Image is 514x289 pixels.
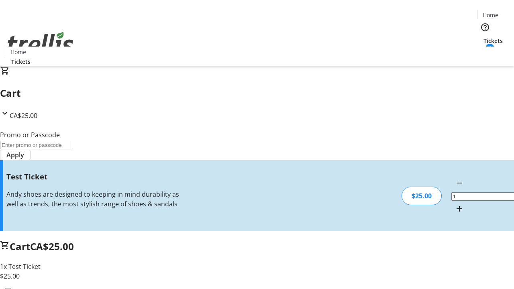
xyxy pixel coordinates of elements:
a: Tickets [5,57,37,66]
span: Tickets [11,57,31,66]
button: Increment by one [451,201,467,217]
button: Cart [477,45,493,61]
span: Apply [6,150,24,160]
a: Tickets [477,37,509,45]
h3: Test Ticket [6,171,182,182]
span: CA$25.00 [10,111,37,120]
span: Home [483,11,498,19]
span: Home [10,48,26,56]
a: Home [477,11,503,19]
a: Home [5,48,31,56]
button: Decrement by one [451,175,467,191]
button: Help [477,19,493,35]
div: Andy shoes are designed to keeping in mind durability as well as trends, the most stylish range o... [6,189,182,209]
span: CA$25.00 [30,240,74,253]
img: Orient E2E Organization fhlrt2G9Lx's Logo [5,23,76,63]
div: $25.00 [402,187,442,205]
span: Tickets [483,37,503,45]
